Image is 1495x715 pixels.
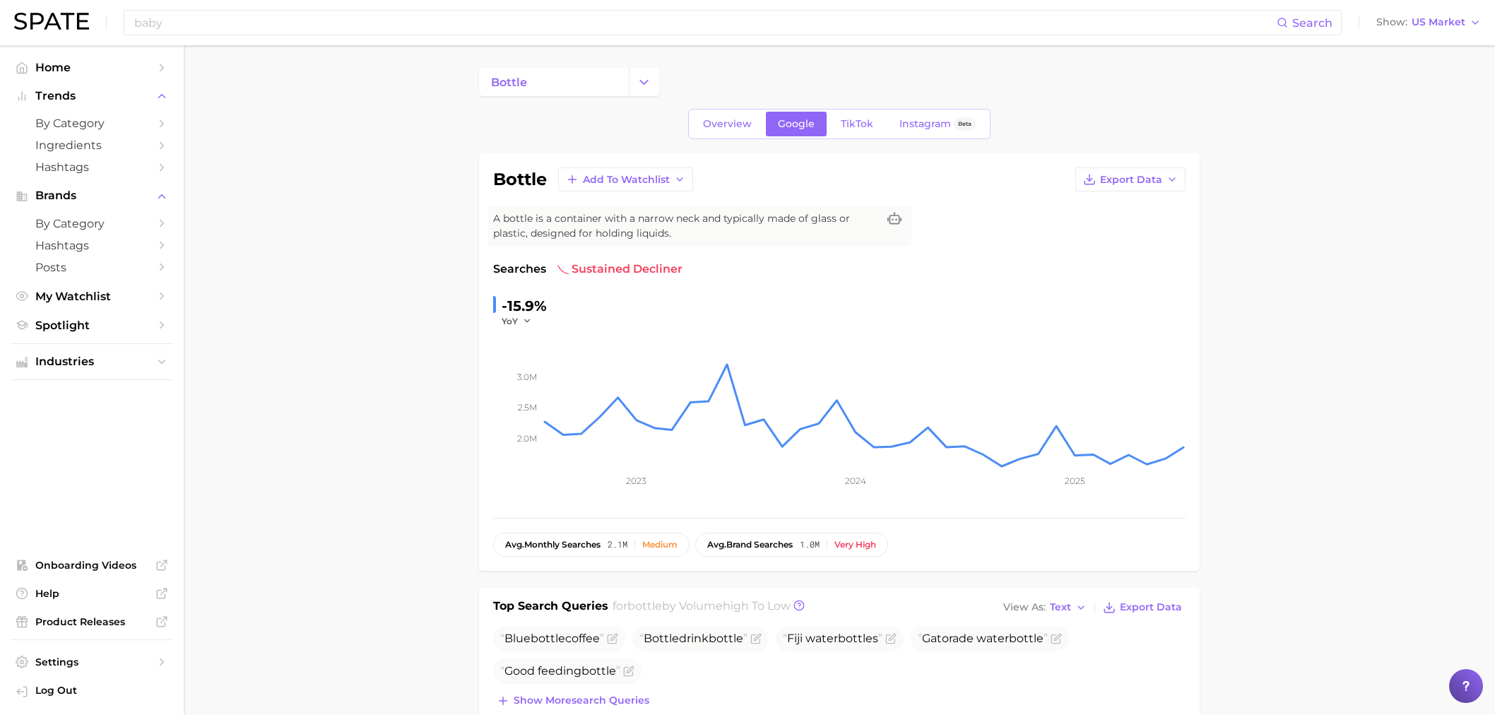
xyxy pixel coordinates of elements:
[500,632,604,645] span: Blue coffee
[35,217,148,230] span: by Category
[11,611,172,632] a: Product Releases
[800,540,820,550] span: 1.0m
[11,134,172,156] a: Ingredients
[627,599,662,613] span: bottle
[557,261,682,278] span: sustained decliner
[35,587,148,600] span: Help
[479,68,629,96] a: bottle
[1120,601,1182,613] span: Export Data
[845,475,866,486] tspan: 2024
[35,684,161,697] span: Log Out
[35,189,148,202] span: Brands
[958,118,971,130] span: Beta
[35,160,148,174] span: Hashtags
[11,680,172,704] a: Log out. Currently logged in with e-mail lauren.alexander@emersongroup.com.
[626,475,646,486] tspan: 2023
[885,633,897,644] button: Flag as miscategorized or irrelevant
[778,118,815,130] span: Google
[1099,598,1186,617] button: Export Data
[11,112,172,134] a: by Category
[723,599,791,613] span: high to low
[35,615,148,628] span: Product Releases
[642,540,678,550] div: Medium
[11,285,172,307] a: My Watchlist
[531,632,565,645] span: bottle
[1292,16,1332,30] span: Search
[691,112,764,136] a: Overview
[695,533,888,557] button: avg.brand searches1.0mVery high
[502,315,518,327] span: YoY
[707,539,726,550] abbr: average
[35,90,148,102] span: Trends
[35,319,148,332] span: Spotlight
[887,112,988,136] a: InstagramBeta
[783,632,882,645] span: Fiji water s
[918,632,1048,645] span: Gatorade water
[493,691,653,711] button: Show moresearch queries
[629,68,659,96] button: Change Category
[35,261,148,274] span: Posts
[766,112,827,136] a: Google
[613,598,791,617] h2: for by Volume
[11,156,172,178] a: Hashtags
[11,351,172,372] button: Industries
[608,540,627,550] span: 2.1m
[1065,475,1085,486] tspan: 2025
[1075,167,1186,191] button: Export Data
[557,264,569,275] img: sustained decliner
[493,211,877,241] span: A bottle is a container with a narrow neck and typically made of glass or plastic, designed for h...
[517,372,537,382] tspan: 3.0m
[750,633,762,644] button: Flag as miscategorized or irrelevant
[1003,603,1046,611] span: View As
[1412,18,1465,26] span: US Market
[505,539,524,550] abbr: average
[558,167,693,191] button: Add to Watchlist
[35,355,148,368] span: Industries
[502,315,532,327] button: YoY
[493,533,690,557] button: avg.monthly searches2.1mMedium
[834,540,876,550] div: Very high
[11,583,172,604] a: Help
[1373,13,1484,32] button: ShowUS Market
[838,632,873,645] span: bottle
[35,61,148,74] span: Home
[11,256,172,278] a: Posts
[11,85,172,107] button: Trends
[35,117,148,130] span: by Category
[581,664,616,678] span: bottle
[35,656,148,668] span: Settings
[1100,174,1162,186] span: Export Data
[829,112,885,136] a: TikTok
[11,555,172,576] a: Onboarding Videos
[644,632,679,645] span: Bottle
[502,295,547,317] div: -15.9%
[1051,633,1062,644] button: Flag as miscategorized or irrelevant
[11,213,172,235] a: by Category
[491,76,527,89] span: bottle
[703,118,752,130] span: Overview
[500,664,620,678] span: Good feeding
[841,118,873,130] span: TikTok
[1376,18,1407,26] span: Show
[11,314,172,336] a: Spotlight
[11,185,172,206] button: Brands
[1050,603,1071,611] span: Text
[14,13,89,30] img: SPATE
[639,632,747,645] span: drink
[505,540,601,550] span: monthly searches
[133,11,1277,35] input: Search here for a brand, industry, or ingredient
[899,118,951,130] span: Instagram
[493,598,608,617] h1: Top Search Queries
[514,695,649,707] span: Show more search queries
[11,651,172,673] a: Settings
[11,57,172,78] a: Home
[709,632,743,645] span: bottle
[623,666,634,677] button: Flag as miscategorized or irrelevant
[11,235,172,256] a: Hashtags
[607,633,618,644] button: Flag as miscategorized or irrelevant
[35,239,148,252] span: Hashtags
[583,174,670,186] span: Add to Watchlist
[35,290,148,303] span: My Watchlist
[517,433,537,444] tspan: 2.0m
[1009,632,1044,645] span: bottle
